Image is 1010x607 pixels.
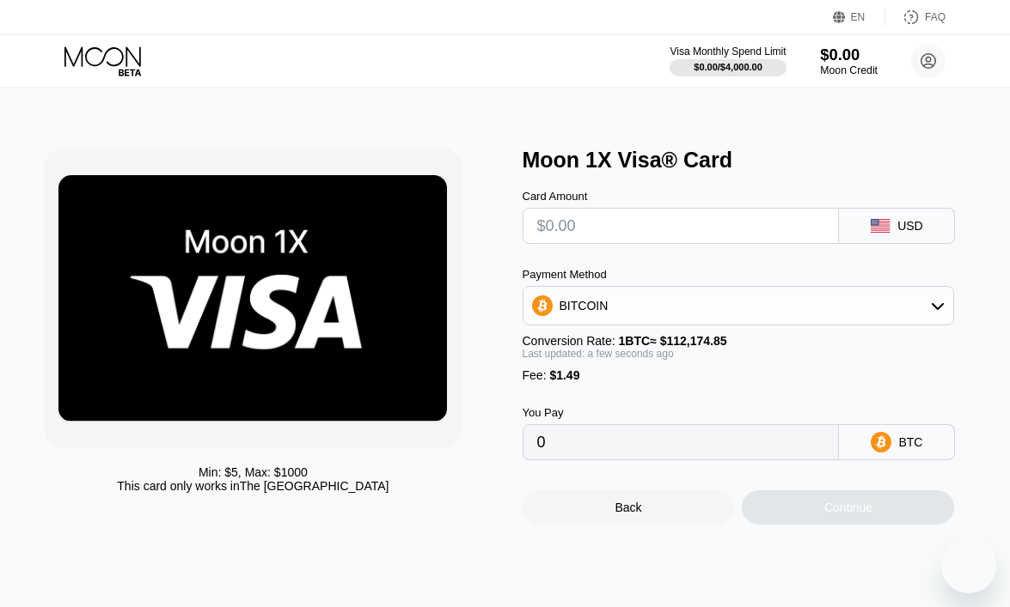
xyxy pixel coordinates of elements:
[897,219,923,233] div: USD
[523,490,735,525] div: Back
[670,46,786,58] div: Visa Monthly Spend Limit
[820,46,878,64] div: $0.00
[523,368,955,382] div: Fee :
[549,368,579,382] span: $1.49
[523,148,983,173] div: Moon 1X Visa® Card
[523,268,955,281] div: Payment Method
[619,334,727,348] span: 1 BTC ≈ $112,174.85
[560,299,609,313] div: BITCOIN
[523,190,840,203] div: Card Amount
[117,479,389,493] div: This card only works in The [GEOGRAPHIC_DATA]
[820,64,878,76] div: Moon Credit
[885,9,946,26] div: FAQ
[615,501,641,514] div: Back
[670,46,786,76] div: Visa Monthly Spend Limit$0.00/$4,000.00
[694,62,762,72] div: $0.00 / $4,000.00
[523,334,955,348] div: Conversion Rate:
[523,406,840,419] div: You Pay
[199,465,308,479] div: Min: $ 5 , Max: $ 1000
[523,288,954,323] div: BITCOIN
[523,348,955,360] div: Last updated: a few seconds ago
[898,435,922,449] div: BTC
[925,11,946,23] div: FAQ
[851,11,866,23] div: EN
[941,538,996,593] iframe: Button to launch messaging window
[833,9,885,26] div: EN
[537,209,825,243] input: $0.00
[820,46,878,76] div: $0.00Moon Credit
